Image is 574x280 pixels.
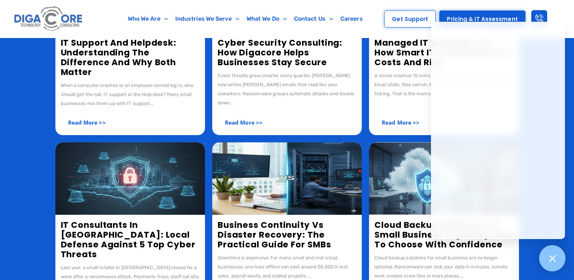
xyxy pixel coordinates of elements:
[61,115,113,130] a: Read More >>
[212,142,362,215] img: Business Continuity Vs. Disaster Recovery
[384,11,436,28] a: Get Support
[374,37,512,68] a: Managed IT vs Break-Fix: How Smart IT Consultants Cut Costs and Risk
[439,11,525,28] a: Pricing & IT Assessment
[392,16,428,22] span: Get Support
[431,22,565,239] iframe: Chatgenie Messenger
[447,16,518,22] span: Pricing & IT Assessment
[290,11,337,27] a: Contact Us
[218,37,342,68] a: Cyber Security Consulting: How Digacore Helps Businesses Stay Secure
[61,37,177,78] a: IT Support and Helpdesk: Understanding the Difference and Why Both Matter
[374,219,513,250] a: Cloud Backup Solutions for Small Business in [DATE]: How to Choose With Confidence
[218,219,331,250] a: Business Continuity vs Disaster Recovery: The Practical Guide for SMBs
[374,71,513,98] div: A server crashes 15 minutes before a high-stakes client demo. Email stalls, files vanish, the tea...
[172,11,243,27] a: Industries We Serve
[337,11,366,27] a: Careers
[218,71,356,107] div: Cyber threats grow smarter every quarter. [PERSON_NAME] now writes [PERSON_NAME] emails that read...
[61,81,200,108] div: When a computer crashes or an employee cannot log in, who should get the call, IT support or the ...
[369,142,519,215] img: Best Cloud Backup Solutions for Small Business in 2025
[218,115,270,130] a: Read More >>
[61,219,196,260] a: IT Consultants in [GEOGRAPHIC_DATA]: Local Defense Against 5 Top Cyber Threats
[124,11,172,27] a: Who We Are
[115,11,376,27] nav: Menu
[374,115,427,130] a: Read More >>
[12,4,85,34] img: Digacore logo 1
[243,11,290,27] a: What We Do
[55,142,205,215] img: IT Consultants in NJ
